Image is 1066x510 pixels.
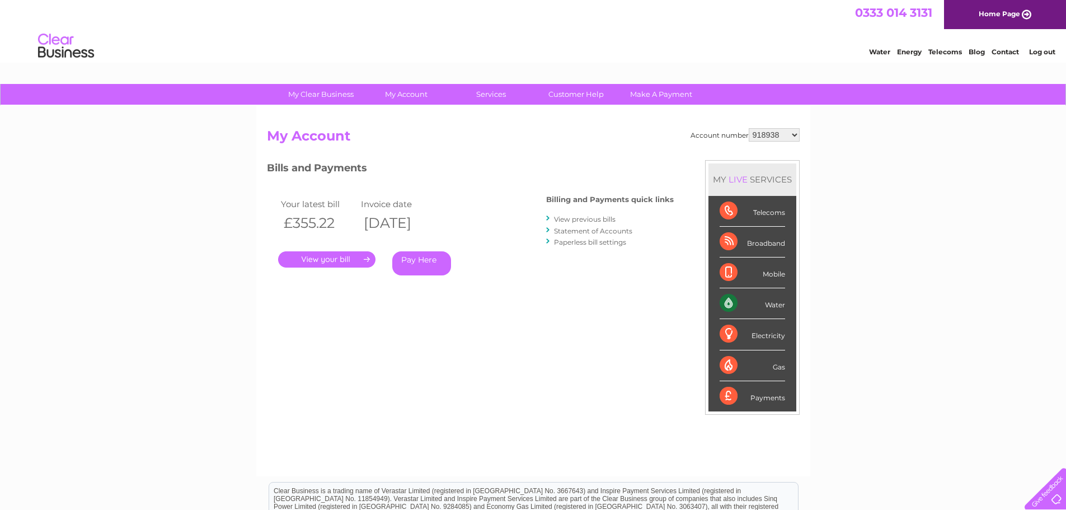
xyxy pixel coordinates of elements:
[1029,48,1055,56] a: Log out
[554,238,626,246] a: Paperless bill settings
[720,350,785,381] div: Gas
[530,84,622,105] a: Customer Help
[969,48,985,56] a: Blog
[267,128,800,149] h2: My Account
[269,6,798,54] div: Clear Business is a trading name of Verastar Limited (registered in [GEOGRAPHIC_DATA] No. 3667643...
[554,227,632,235] a: Statement of Accounts
[554,215,616,223] a: View previous bills
[275,84,367,105] a: My Clear Business
[726,174,750,185] div: LIVE
[360,84,452,105] a: My Account
[720,196,785,227] div: Telecoms
[546,195,674,204] h4: Billing and Payments quick links
[278,251,375,268] a: .
[267,160,674,180] h3: Bills and Payments
[855,6,932,20] a: 0333 014 3131
[720,381,785,411] div: Payments
[392,251,451,275] a: Pay Here
[708,163,796,195] div: MY SERVICES
[928,48,962,56] a: Telecoms
[720,227,785,258] div: Broadband
[897,48,922,56] a: Energy
[720,319,785,350] div: Electricity
[869,48,890,56] a: Water
[278,196,359,212] td: Your latest bill
[358,196,439,212] td: Invoice date
[615,84,707,105] a: Make A Payment
[358,212,439,235] th: [DATE]
[992,48,1019,56] a: Contact
[691,128,800,142] div: Account number
[720,288,785,319] div: Water
[278,212,359,235] th: £355.22
[37,29,95,63] img: logo.png
[445,84,537,105] a: Services
[720,258,785,288] div: Mobile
